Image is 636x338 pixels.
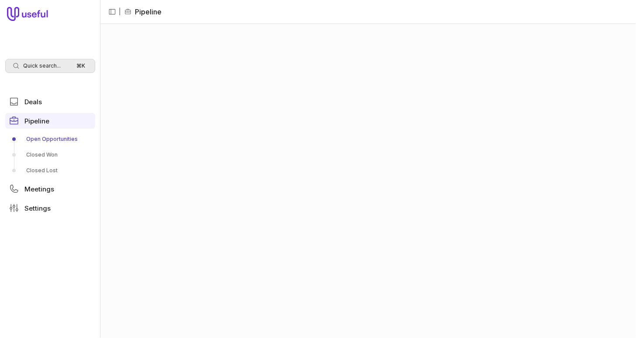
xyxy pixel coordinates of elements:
[24,205,51,212] span: Settings
[5,164,95,178] a: Closed Lost
[5,113,95,129] a: Pipeline
[74,61,88,70] kbd: ⌘ K
[124,7,162,17] li: Pipeline
[5,132,95,146] a: Open Opportunities
[24,118,49,124] span: Pipeline
[5,94,95,109] a: Deals
[23,62,61,69] span: Quick search...
[119,7,121,17] span: |
[5,181,95,197] a: Meetings
[24,186,54,192] span: Meetings
[24,99,42,105] span: Deals
[106,5,119,18] button: Collapse sidebar
[5,200,95,216] a: Settings
[5,148,95,162] a: Closed Won
[5,132,95,178] div: Pipeline submenu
